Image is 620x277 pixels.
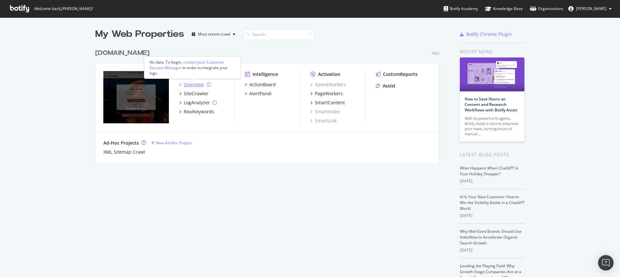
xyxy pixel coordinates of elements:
[310,118,336,124] a: SmartLink
[184,81,204,88] div: Overview
[184,108,214,115] div: RealKeywords
[95,48,150,58] div: [DOMAIN_NAME]
[310,81,346,88] a: SpeedWorkers
[444,5,478,12] div: Botify Academy
[460,31,512,37] a: Botify Chrome Plugin
[460,247,525,253] div: [DATE]
[243,29,314,40] input: Search
[189,29,238,39] button: Most recent crawl
[184,99,210,106] div: LogAnalyzer
[376,83,396,89] a: Assist
[460,213,525,219] div: [DATE]
[184,90,209,97] div: SiteCrawler
[310,108,340,115] a: SmartIndex
[249,81,276,88] div: ActionBoard
[598,255,614,271] div: Open Intercom Messenger
[198,32,230,36] div: Most recent crawl
[460,194,525,211] a: AI Is Your New Customer: How to Win the Visibility Battle in a ChatGPT World
[460,229,522,246] a: Why Mid-Sized Brands Should Use IndexNow to Accelerate Organic Search Growth
[563,4,617,14] button: [PERSON_NAME]
[310,90,343,97] a: PageWorkers
[156,140,192,146] div: New Ad-Hoc Project
[318,71,340,77] div: Activation
[432,51,439,56] div: Pro
[150,59,224,70] div: contact your Customer Success Manager
[465,96,517,113] a: How to Save Hours on Content and Research Workflows with Botify Assist
[466,31,512,37] div: Botify Chrome Plugin
[530,5,563,12] div: Organizations
[245,90,272,97] a: AlertPanel
[34,6,92,11] span: Welcome back, [PERSON_NAME] !
[315,90,343,97] div: PageWorkers
[315,99,345,106] div: SmartContent
[245,81,276,88] a: ActionBoard
[179,108,214,115] a: RealKeywords
[460,151,525,158] div: Latest Blog Posts
[310,99,345,106] a: SmartContent
[151,140,192,146] a: New Ad-Hoc Project
[179,99,217,106] a: LogAnalyzer
[249,90,272,97] div: AlertPanel
[383,83,396,89] div: Assist
[460,165,518,177] a: What Happens When ChatGPT Is Your Holiday Shopper?
[460,48,525,55] div: Botify news
[465,116,520,137] div: With its powerful AI agents, Botify Assist is here to empower your team, turning hours of manual…
[95,28,184,41] div: My Web Properties
[179,90,209,97] a: SiteCrawler
[253,71,278,77] div: Intelligence
[376,71,418,77] a: CustomReports
[103,149,145,155] a: XML Sitemap Crawl
[103,140,139,146] div: Ad-Hoc Projects
[576,6,606,11] span: Jennifer Watson
[460,178,525,184] div: [DATE]
[95,48,152,58] a: [DOMAIN_NAME]
[150,59,235,76] div: No data. To begin, in order to integrate your logs.
[383,71,418,77] div: CustomReports
[179,81,211,88] a: Overview
[95,41,444,163] div: grid
[103,71,169,123] img: tecovas.com
[485,5,523,12] div: Knowledge Base
[460,57,524,91] img: How to Save Hours on Content and Research Workflows with Botify Assist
